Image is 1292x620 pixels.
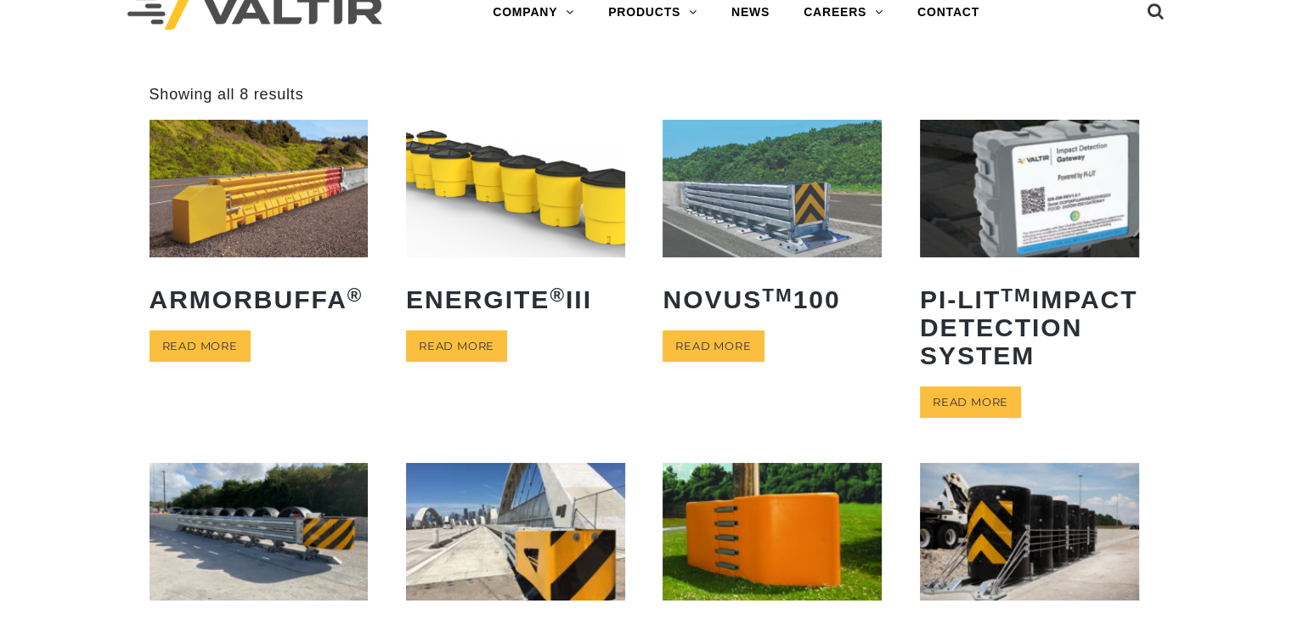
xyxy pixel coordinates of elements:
a: Read more about “PI-LITTM Impact Detection System” [920,386,1021,418]
h2: NOVUS 100 [663,273,882,326]
a: ArmorBuffa® [150,120,369,325]
h2: PI-LIT Impact Detection System [920,273,1139,382]
a: Read more about “ENERGITE® III” [406,330,507,362]
sup: ® [550,285,566,306]
sup: TM [1001,285,1032,306]
a: Read more about “NOVUSTM 100” [663,330,764,362]
a: Read more about “ArmorBuffa®” [150,330,251,362]
sup: TM [762,285,793,306]
p: Showing all 8 results [150,85,304,104]
sup: ® [347,285,364,306]
h2: ENERGITE III [406,273,625,326]
a: PI-LITTMImpact Detection System [920,120,1139,381]
a: ENERGITE®III [406,120,625,325]
a: NOVUSTM100 [663,120,882,325]
h2: ArmorBuffa [150,273,369,326]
